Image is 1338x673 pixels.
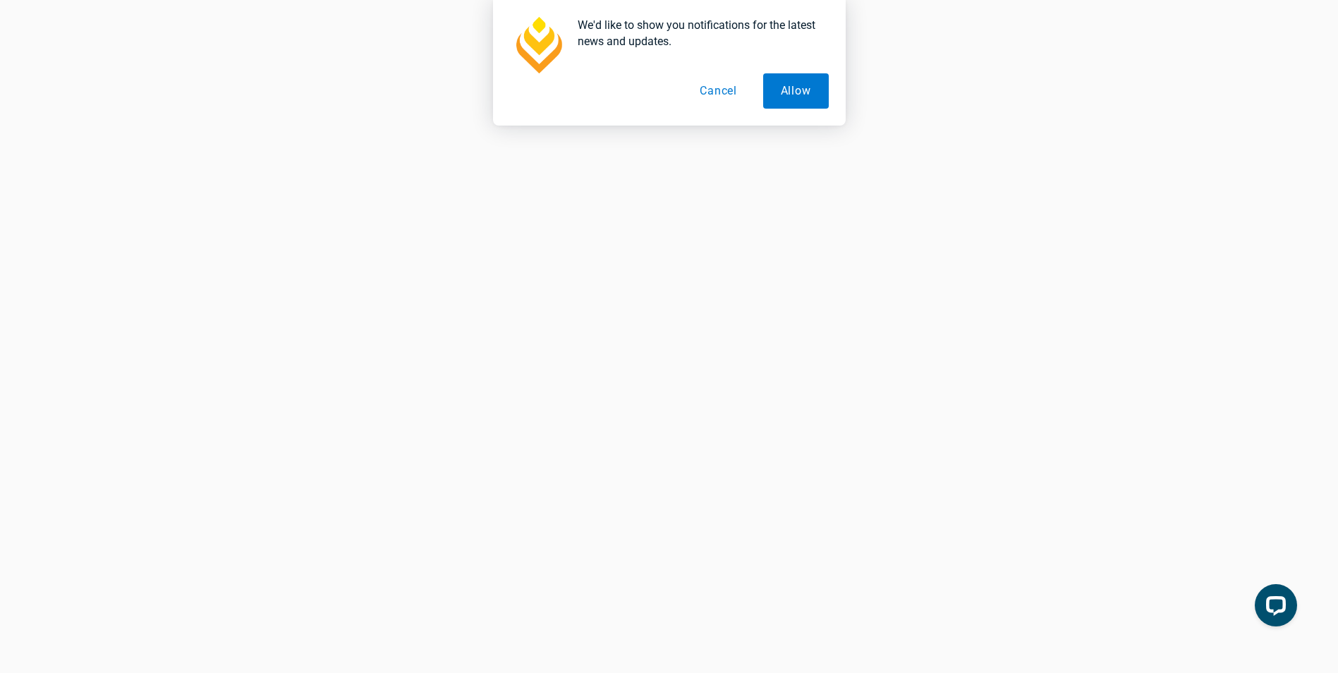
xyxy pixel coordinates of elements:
img: notification icon [510,17,566,73]
button: Cancel [682,73,755,109]
iframe: LiveChat chat widget [1243,578,1303,638]
div: We'd like to show you notifications for the latest news and updates. [566,17,829,49]
button: Allow [763,73,829,109]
